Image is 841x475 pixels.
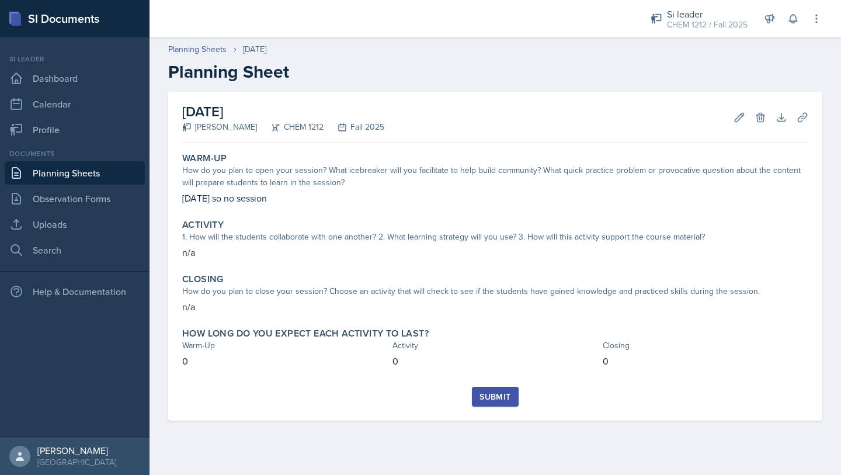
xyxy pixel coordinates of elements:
a: Uploads [5,213,145,236]
a: Planning Sheets [5,161,145,185]
div: Warm-Up [182,339,388,352]
p: 0 [182,354,388,368]
div: 1. How will the students collaborate with one another? 2. What learning strategy will you use? 3.... [182,231,808,243]
label: Closing [182,273,224,285]
a: Search [5,238,145,262]
div: CHEM 1212 [257,121,324,133]
a: Calendar [5,92,145,116]
div: Help & Documentation [5,280,145,303]
label: Activity [182,219,224,231]
p: n/a [182,245,808,259]
div: Fall 2025 [324,121,384,133]
h2: [DATE] [182,101,384,122]
h2: Planning Sheet [168,61,822,82]
div: Activity [392,339,598,352]
div: Closing [603,339,808,352]
label: How long do you expect each activity to last? [182,328,429,339]
div: [PERSON_NAME] [182,121,257,133]
div: Documents [5,148,145,159]
div: Si leader [5,54,145,64]
p: n/a [182,300,808,314]
p: 0 [392,354,598,368]
p: 0 [603,354,808,368]
a: Dashboard [5,67,145,90]
div: [PERSON_NAME] [37,445,116,456]
div: CHEM 1212 / Fall 2025 [667,19,748,31]
div: [DATE] [243,43,266,56]
div: Submit [479,392,510,401]
div: Si leader [667,7,748,21]
a: Planning Sheets [168,43,227,56]
a: Observation Forms [5,187,145,210]
a: Profile [5,118,145,141]
div: How do you plan to close your session? Choose an activity that will check to see if the students ... [182,285,808,297]
p: [DATE] so no session [182,191,808,205]
label: Warm-Up [182,152,227,164]
button: Submit [472,387,518,407]
div: [GEOGRAPHIC_DATA] [37,456,116,468]
div: How do you plan to open your session? What icebreaker will you facilitate to help build community... [182,164,808,189]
